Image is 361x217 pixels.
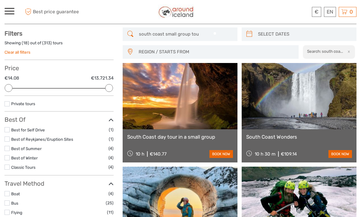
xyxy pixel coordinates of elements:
[5,50,30,55] a: Clear all filters
[137,29,234,39] input: SEARCH
[256,29,353,39] input: SELECT DATES
[127,134,233,140] a: South Coast day tour in a small group
[108,154,114,161] span: (4)
[11,201,18,206] a: Bus
[11,146,42,151] a: Best of Summer
[108,164,114,171] span: (4)
[307,49,343,54] h2: Search: south coa...
[344,48,352,55] button: x
[8,11,68,15] p: We're away right now. Please check back later!
[246,134,352,140] a: South Coast Wonders
[44,40,50,46] label: 313
[255,151,275,157] span: 10 h 30 m
[136,47,296,57] button: REGION / STARTS FROM
[315,9,319,15] span: €
[108,190,114,197] span: (4)
[109,126,114,133] span: (1)
[5,75,19,81] label: €14.08
[11,137,73,142] a: Best of Reykjanes/Eruption Sites
[91,75,114,81] label: €13,721.34
[108,145,114,152] span: (4)
[209,150,233,158] a: book now
[281,151,297,157] div: €109.14
[5,40,114,49] div: Showing ( ) out of ( ) tours
[158,5,194,19] img: Around Iceland
[11,165,36,170] a: Classic Tours
[136,151,144,157] span: 10 h
[11,210,22,215] a: Flying
[24,7,93,17] span: Best price guarantee
[150,151,167,157] div: €140.77
[324,7,336,17] div: EN
[11,191,20,196] a: Boat
[5,180,114,187] h3: Travel Method
[69,9,77,17] button: Open LiveChat chat widget
[106,200,114,206] span: (25)
[328,150,352,158] a: book now
[5,116,114,123] h3: Best Of
[11,101,35,106] a: Private tours
[5,30,22,37] strong: Filters
[11,156,38,160] a: Best of Winter
[349,9,354,15] span: 0
[23,40,28,46] label: 18
[11,127,45,132] a: Best for Self Drive
[109,136,114,143] span: (1)
[5,64,114,72] h3: Price
[107,209,114,216] span: (11)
